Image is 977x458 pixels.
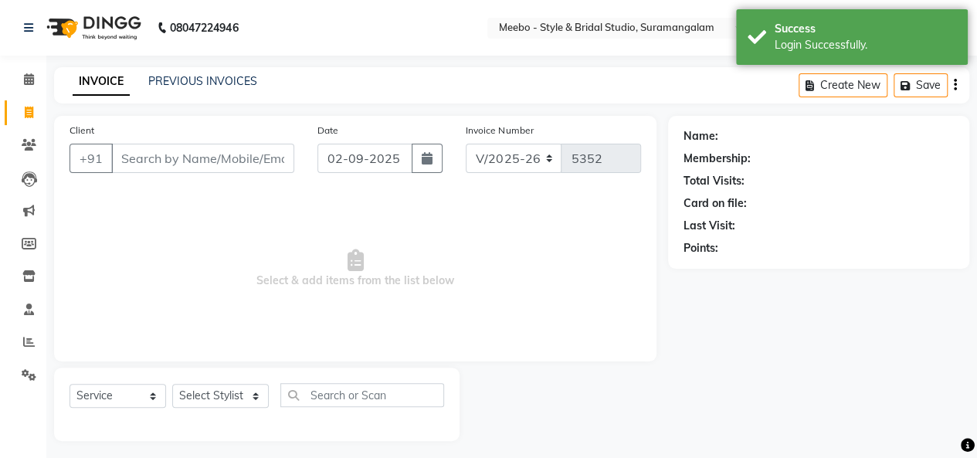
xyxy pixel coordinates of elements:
div: Total Visits: [684,173,745,189]
span: Select & add items from the list below [70,192,641,346]
div: Success [775,21,956,37]
a: PREVIOUS INVOICES [148,74,257,88]
b: 08047224946 [170,6,238,49]
label: Invoice Number [466,124,533,137]
div: Points: [684,240,718,256]
div: Login Successfully. [775,37,956,53]
img: logo [39,6,145,49]
button: Create New [799,73,887,97]
button: Save [894,73,948,97]
label: Client [70,124,94,137]
input: Search or Scan [280,383,444,407]
div: Last Visit: [684,218,735,234]
div: Name: [684,128,718,144]
input: Search by Name/Mobile/Email/Code [111,144,294,173]
label: Date [317,124,338,137]
div: Membership: [684,151,751,167]
a: INVOICE [73,68,130,96]
div: Card on file: [684,195,747,212]
button: +91 [70,144,113,173]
